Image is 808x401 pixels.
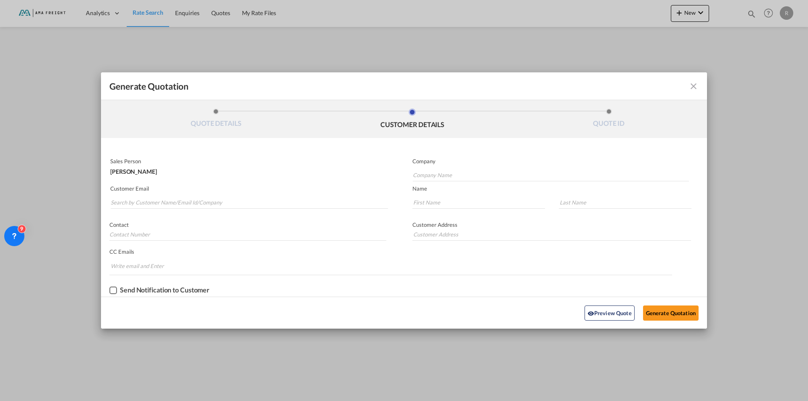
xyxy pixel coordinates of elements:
p: CC Emails [109,248,672,255]
div: Send Notification to Customer [120,286,210,294]
p: Contact [109,221,386,228]
li: CUSTOMER DETAILS [314,109,511,131]
button: Generate Quotation [643,305,699,321]
span: Customer Address [412,221,457,228]
button: icon-eyePreview Quote [585,305,635,321]
div: [PERSON_NAME] [110,165,386,175]
p: Name [412,185,707,192]
input: Chips input. [111,259,174,273]
p: Sales Person [110,158,386,165]
input: First Name [412,196,545,209]
p: Company [412,158,689,165]
input: Customer Address [412,228,691,241]
md-dialog: Generate QuotationQUOTE ... [101,72,707,329]
input: Contact Number [109,228,386,241]
span: Generate Quotation [109,81,189,92]
li: QUOTE ID [510,109,707,131]
li: QUOTE DETAILS [118,109,314,131]
input: Company Name [413,169,689,181]
md-chips-wrap: Chips container. Enter the text area, then type text, and press enter to add a chip. [109,258,672,275]
md-icon: icon-close fg-AAA8AD cursor m-0 [688,81,699,91]
md-icon: icon-eye [587,310,594,317]
input: Search by Customer Name/Email Id/Company [111,196,388,209]
input: Last Name [559,196,691,209]
md-checkbox: Checkbox No Ink [109,286,210,295]
p: Customer Email [110,185,388,192]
